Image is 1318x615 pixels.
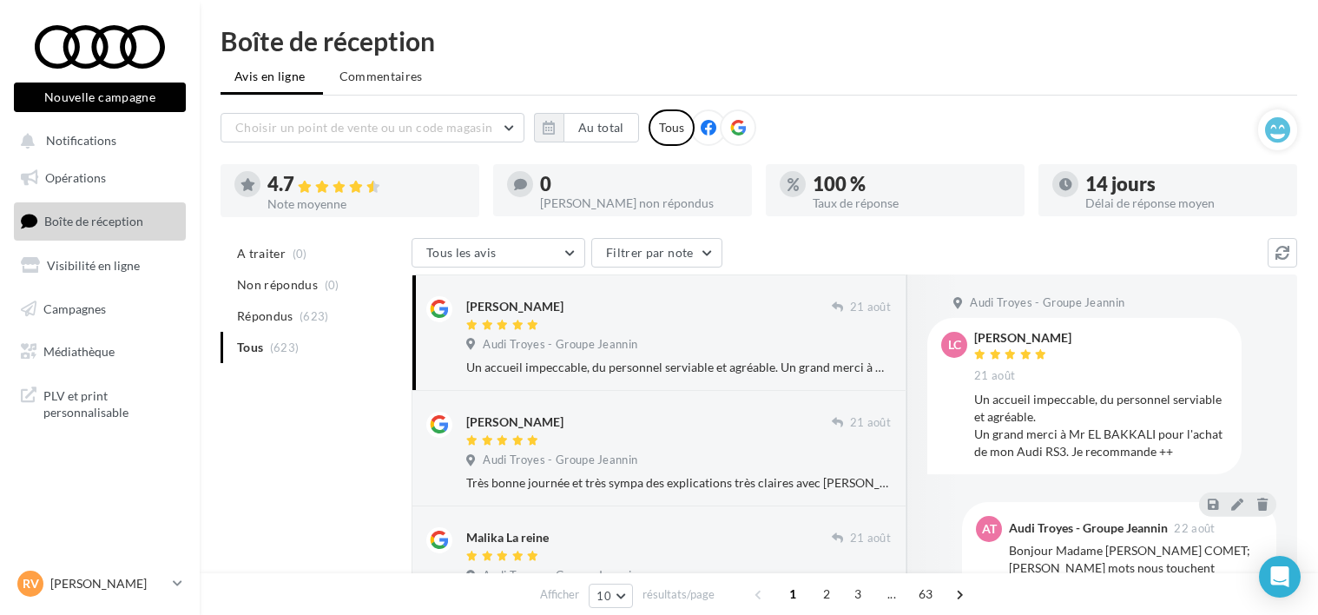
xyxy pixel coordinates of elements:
span: Choisir un point de vente ou un code magasin [235,120,492,135]
a: Visibilité en ligne [10,248,189,284]
span: résultats/page [643,586,715,603]
span: Boîte de réception [44,214,143,228]
div: Boîte de réception [221,28,1297,54]
div: Un accueil impeccable, du personnel serviable et agréable. Un grand merci à Mr EL BAKKALI pour l'... [466,359,891,376]
span: PLV et print personnalisable [43,384,179,421]
div: 0 [540,175,738,194]
span: AT [982,520,997,538]
span: Répondus [237,307,293,325]
span: Opérations [45,170,106,185]
span: 2 [813,580,840,608]
div: 14 jours [1085,175,1283,194]
span: A traiter [237,245,286,262]
span: 21 août [850,300,891,315]
div: Taux de réponse [813,197,1011,209]
div: [PERSON_NAME] non répondus [540,197,738,209]
div: [PERSON_NAME] [974,332,1071,344]
div: 100 % [813,175,1011,194]
span: 1 [779,580,807,608]
div: Très bonne journée et très sympa des explications très claires avec [PERSON_NAME] pour l'achat de... [466,474,891,492]
button: Au total [534,113,639,142]
a: RV [PERSON_NAME] [14,567,186,600]
div: [PERSON_NAME] [466,298,563,315]
a: Boîte de réception [10,202,189,240]
p: [PERSON_NAME] [50,575,166,592]
span: ... [878,580,906,608]
span: 21 août [974,368,1015,384]
span: Commentaires [339,68,423,85]
div: Un accueil impeccable, du personnel serviable et agréable. Un grand merci à Mr EL BAKKALI pour l'... [974,391,1228,460]
button: Au total [563,113,639,142]
a: PLV et print personnalisable [10,377,189,428]
button: Choisir un point de vente ou un code magasin [221,113,524,142]
div: Audi Troyes - Groupe Jeannin [1009,522,1168,534]
div: [PERSON_NAME] [466,413,563,431]
span: RV [23,575,39,592]
div: 4.7 [267,175,465,195]
span: Visibilité en ligne [47,258,140,273]
button: Nouvelle campagne [14,83,186,112]
a: Médiathèque [10,334,189,370]
span: (0) [293,247,307,261]
span: Audi Troyes - Groupe Jeannin [483,568,637,584]
span: Campagnes [43,301,106,315]
a: Campagnes [10,291,189,327]
span: 3 [844,580,872,608]
button: Filtrer par note [591,238,722,268]
span: Tous les avis [426,245,497,260]
span: Non répondus [237,276,318,294]
div: Malika La reine [466,529,549,546]
span: 22 août [1174,523,1215,534]
span: Audi Troyes - Groupe Jeannin [970,295,1124,311]
span: Notifications [46,134,116,149]
button: Tous les avis [412,238,585,268]
button: 10 [589,584,633,608]
div: Tous [649,109,695,146]
span: LC [948,336,961,354]
span: Afficher [540,586,579,603]
span: 21 août [850,531,891,546]
span: 10 [596,589,611,603]
span: Audi Troyes - Groupe Jeannin [483,337,637,353]
div: Délai de réponse moyen [1085,197,1283,209]
span: 63 [912,580,940,608]
span: Audi Troyes - Groupe Jeannin [483,453,637,468]
span: 21 août [850,415,891,431]
div: Open Intercom Messenger [1259,556,1301,598]
span: (0) [325,278,339,292]
a: Opérations [10,160,189,196]
span: (623) [300,309,329,323]
div: Note moyenne [267,198,465,210]
span: Médiathèque [43,344,115,359]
